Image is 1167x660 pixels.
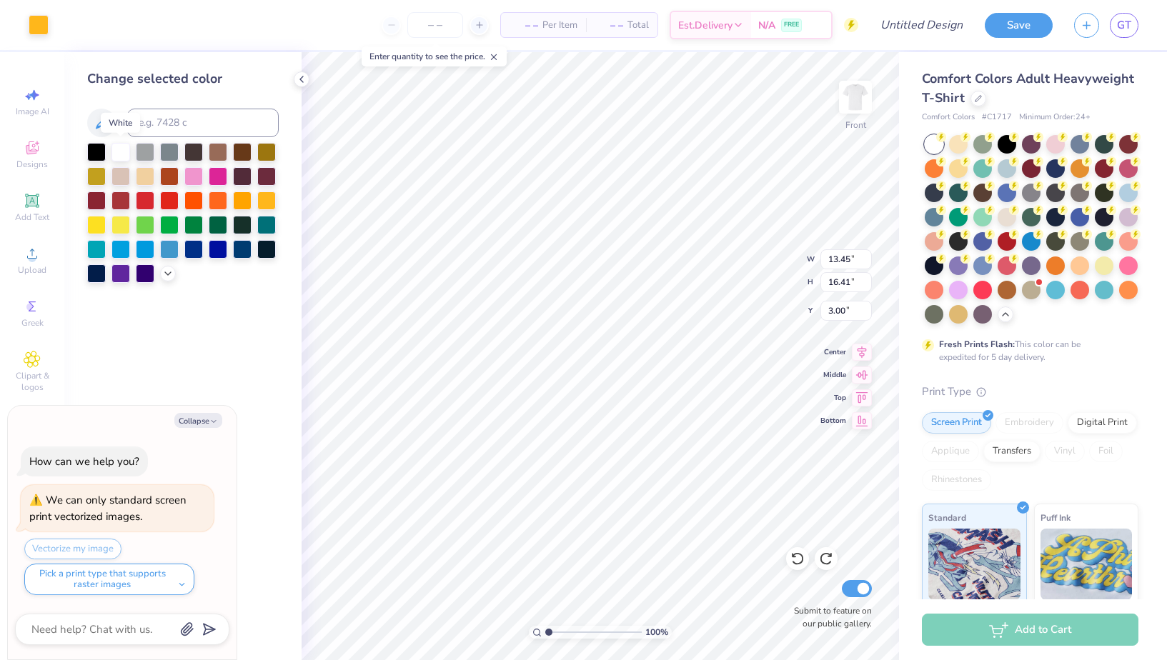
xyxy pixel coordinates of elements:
div: How can we help you? [29,454,139,469]
div: Digital Print [1068,412,1137,434]
span: – – [510,18,538,33]
div: Transfers [983,441,1041,462]
span: GT [1117,17,1131,34]
div: Print Type [922,384,1138,400]
strong: Fresh Prints Flash: [939,339,1015,350]
div: Embroidery [995,412,1063,434]
span: Middle [820,370,846,380]
button: Pick a print type that supports raster images [24,564,194,595]
input: – – [407,12,463,38]
div: This color can be expedited for 5 day delivery. [939,338,1115,364]
span: Image AI [16,106,49,117]
label: Submit to feature on our public gallery. [786,604,872,630]
span: N/A [758,18,775,33]
div: Vinyl [1045,441,1085,462]
span: Greek [21,317,44,329]
div: Rhinestones [922,469,991,491]
input: e.g. 7428 c [127,109,279,137]
span: 100 % [645,626,668,639]
span: Per Item [542,18,577,33]
span: Minimum Order: 24 + [1019,111,1091,124]
div: White [101,113,140,133]
div: Screen Print [922,412,991,434]
span: Bottom [820,416,846,426]
span: – – [595,18,623,33]
span: Designs [16,159,48,170]
input: Untitled Design [869,11,974,39]
img: Puff Ink [1041,529,1133,600]
span: Add Text [15,211,49,223]
div: We can only standard screen print vectorized images. [29,493,187,524]
div: Front [845,119,866,131]
span: # C1717 [982,111,1012,124]
div: Applique [922,441,979,462]
img: Standard [928,529,1020,600]
span: Standard [928,510,966,525]
span: Clipart & logos [7,370,57,393]
a: GT [1110,13,1138,38]
span: Est. Delivery [678,18,733,33]
span: Comfort Colors [922,111,975,124]
span: Comfort Colors Adult Heavyweight T-Shirt [922,70,1134,106]
span: Total [627,18,649,33]
span: FREE [784,20,799,30]
span: Top [820,393,846,403]
span: Puff Ink [1041,510,1071,525]
div: Enter quantity to see the price. [362,46,507,66]
span: Center [820,347,846,357]
button: Save [985,13,1053,38]
div: Foil [1089,441,1123,462]
button: Collapse [174,413,222,428]
div: Change selected color [87,69,279,89]
img: Front [841,83,870,111]
span: Upload [18,264,46,276]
